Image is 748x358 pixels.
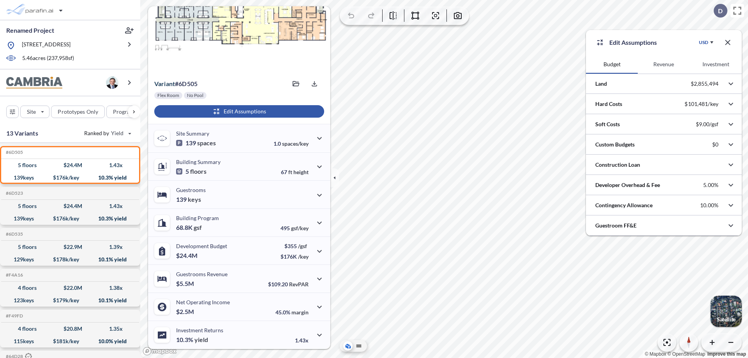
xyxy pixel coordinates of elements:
span: spaces/key [282,140,309,147]
p: Development Budget [176,243,227,249]
p: $109.20 [268,281,309,287]
p: $2.5M [176,308,195,316]
p: Prototypes Only [58,108,98,116]
span: yield [194,336,208,344]
button: Site [20,106,49,118]
span: RevPAR [289,281,309,287]
a: Mapbox homepage [143,347,177,356]
p: 139 [176,196,201,203]
button: Site Plan [354,341,363,351]
span: margin [291,309,309,316]
p: 495 [280,225,309,231]
p: 139 [176,139,216,147]
p: Satellite [717,316,736,323]
p: Contingency Allowance [595,201,653,209]
span: gsf [194,224,202,231]
p: 1.0 [273,140,309,147]
button: Budget [586,55,638,74]
p: Custom Budgets [595,141,635,148]
img: Switcher Image [711,296,742,327]
p: 45.0% [275,309,309,316]
p: Program [113,108,135,116]
p: Guestrooms Revenue [176,271,228,277]
span: Variant [154,80,175,87]
p: Renamed Project [6,26,54,35]
span: height [293,169,309,175]
p: $0 [712,141,718,148]
button: Prototypes Only [51,106,105,118]
p: $176K [280,253,309,260]
p: 5.00% [703,182,718,189]
button: Program [106,106,148,118]
p: $5.5M [176,280,195,287]
img: user logo [106,76,118,89]
p: Soft Costs [595,120,620,128]
p: 1.43x [295,337,309,344]
p: $101,481/key [684,101,718,108]
p: Site Summary [176,130,209,137]
p: $24.4M [176,252,199,259]
p: 10.00% [700,202,718,209]
p: Edit Assumptions [609,38,657,47]
p: Land [595,80,607,88]
p: $2,855,494 [691,80,718,87]
button: Ranked by Yield [78,127,136,139]
p: Building Program [176,215,219,221]
p: Hard Costs [595,100,622,108]
p: Developer Overhead & Fee [595,181,660,189]
p: Guestroom FF&E [595,222,637,229]
span: /key [298,253,309,260]
p: $9.00/gsf [696,121,718,128]
button: Investment [690,55,742,74]
img: BrandImage [6,77,62,89]
p: Investment Returns [176,327,223,333]
h5: Click to copy the code [4,190,23,196]
p: Net Operating Income [176,299,230,305]
p: Site [27,108,36,116]
a: Mapbox [645,351,666,357]
p: No Pool [187,92,203,99]
h5: Click to copy the code [4,231,23,237]
p: $355 [280,243,309,249]
p: Construction Loan [595,161,640,169]
span: gsf/key [291,225,309,231]
span: Yield [111,129,124,137]
h5: Click to copy the code [4,272,23,278]
button: Aerial View [343,341,353,351]
p: # 6d505 [154,80,198,88]
button: Revenue [638,55,690,74]
h5: Click to copy the code [4,313,23,319]
span: floors [190,168,206,175]
div: USD [699,39,708,46]
button: Switcher ImageSatellite [711,296,742,327]
p: Building Summary [176,159,221,165]
p: 5 [176,168,206,175]
a: OpenStreetMap [667,351,705,357]
p: 68.8K [176,224,202,231]
button: Edit Assumptions [154,105,324,118]
p: Guestrooms [176,187,206,193]
p: 10.3% [176,336,208,344]
p: [STREET_ADDRESS] [22,41,71,50]
span: keys [188,196,201,203]
p: 5.46 acres ( 237,958 sf) [22,54,74,63]
p: 13 Variants [6,129,38,138]
span: spaces [197,139,216,147]
p: D [718,7,723,14]
span: ft [288,169,292,175]
span: /gsf [298,243,307,249]
p: 67 [281,169,309,175]
h5: Click to copy the code [4,150,23,155]
a: Improve this map [707,351,746,357]
p: Flex Room [157,92,179,99]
